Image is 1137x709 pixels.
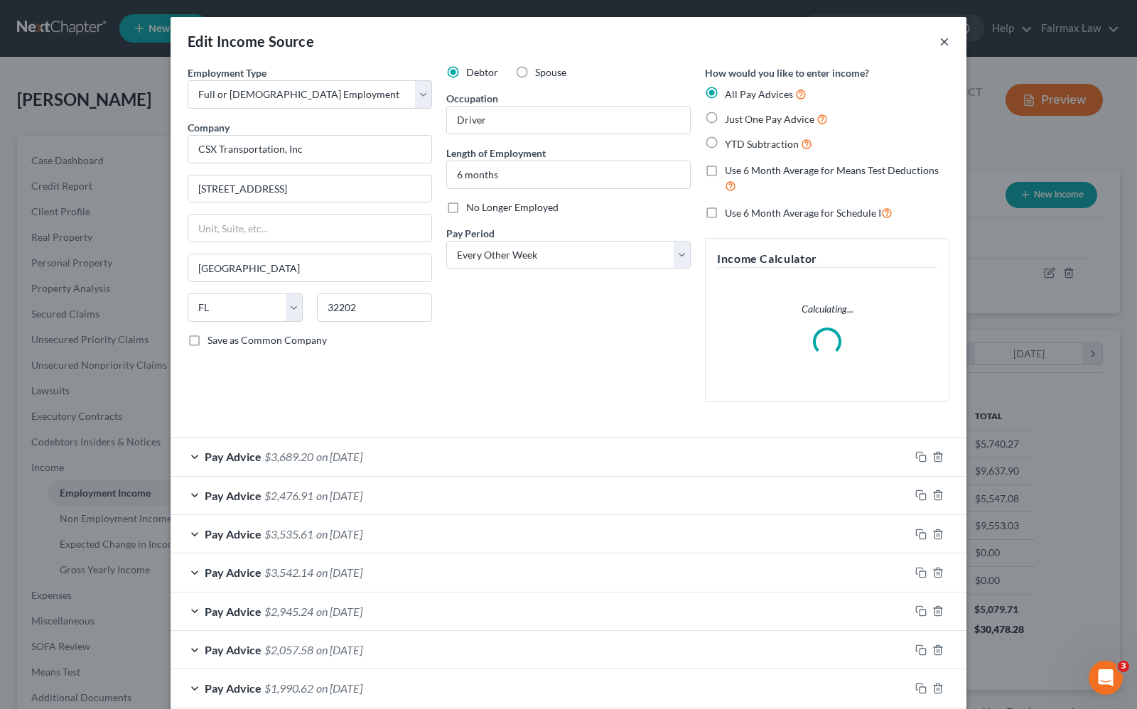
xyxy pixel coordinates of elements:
span: Debtor [466,66,498,78]
p: Calculating... [717,302,937,316]
span: 3 [1118,661,1129,672]
span: $3,535.61 [264,527,313,541]
span: $3,689.20 [264,450,313,463]
span: on [DATE] [316,565,362,579]
span: on [DATE] [316,489,362,502]
span: Spouse [535,66,566,78]
span: Pay Advice [205,681,262,695]
div: Edit Income Source [188,31,314,51]
span: Company [188,121,230,134]
span: $3,542.14 [264,565,313,579]
span: $2,476.91 [264,489,313,502]
span: Pay Advice [205,643,262,656]
span: on [DATE] [316,605,362,618]
span: Pay Advice [205,450,262,463]
span: on [DATE] [316,681,362,695]
input: Enter zip... [317,293,432,322]
input: Search company by name... [188,135,432,163]
span: Use 6 Month Average for Means Test Deductions [725,164,939,176]
h5: Income Calculator [717,250,937,268]
span: Pay Advice [205,527,262,541]
span: Pay Period [446,227,495,239]
span: Pay Advice [205,605,262,618]
span: Employment Type [188,67,266,79]
input: Enter city... [188,254,431,281]
span: on [DATE] [316,450,362,463]
label: How would you like to enter income? [705,65,869,80]
span: Pay Advice [205,565,262,579]
span: Just One Pay Advice [725,113,814,125]
input: Enter address... [188,175,431,202]
label: Length of Employment [446,146,546,161]
input: ex: 2 years [447,161,690,188]
input: Unit, Suite, etc... [188,215,431,242]
input: -- [447,107,690,134]
span: YTD Subtraction [725,138,799,150]
span: on [DATE] [316,527,362,541]
span: Save as Common Company [208,334,327,346]
span: on [DATE] [316,643,362,656]
span: Use 6 Month Average for Schedule I [725,207,881,219]
button: × [939,33,949,50]
span: Pay Advice [205,489,262,502]
span: All Pay Advices [725,88,793,100]
iframe: Intercom live chat [1089,661,1123,695]
span: $1,990.62 [264,681,313,695]
span: $2,057.58 [264,643,313,656]
label: Occupation [446,91,498,106]
span: No Longer Employed [466,201,559,213]
span: $2,945.24 [264,605,313,618]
